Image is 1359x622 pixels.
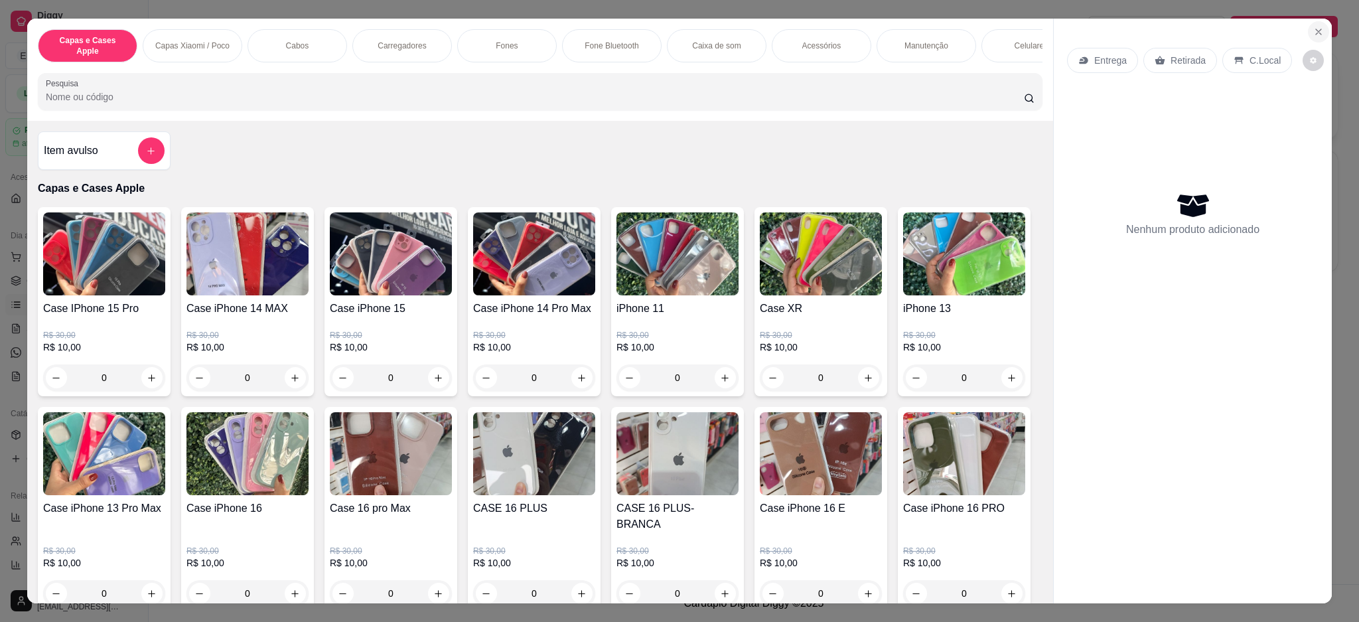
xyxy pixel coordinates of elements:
p: Manutenção [904,40,948,51]
p: R$ 30,00 [186,330,309,341]
img: product-image [903,412,1025,495]
p: Fone Bluetooth [585,40,638,51]
img: product-image [616,212,739,295]
h4: Case XR [760,301,882,317]
h4: Case iPhone 16 E [760,501,882,516]
p: R$ 30,00 [186,546,309,556]
h4: CASE 16 PLUS [473,501,595,516]
p: Cabos [286,40,309,51]
img: product-image [43,212,165,295]
p: R$ 10,00 [760,556,882,570]
img: product-image [330,212,452,295]
p: Entrega [1094,54,1127,67]
img: product-image [616,412,739,495]
label: Pesquisa [46,78,83,89]
p: R$ 10,00 [760,341,882,354]
p: R$ 30,00 [616,546,739,556]
button: decrease-product-quantity [619,583,640,604]
p: Carregadores [378,40,426,51]
p: R$ 30,00 [903,330,1025,341]
p: R$ 30,00 [760,330,882,341]
img: product-image [186,412,309,495]
p: Capas Xiaomi / Poco [155,40,230,51]
button: decrease-product-quantity [1303,50,1324,71]
p: R$ 30,00 [760,546,882,556]
h4: Case iPhone 15 [330,301,452,317]
button: increase-product-quantity [715,583,736,604]
p: R$ 30,00 [43,330,165,341]
p: R$ 10,00 [330,341,452,354]
h4: iPhone 13 [903,301,1025,317]
p: Nenhum produto adicionado [1126,222,1259,238]
img: product-image [473,412,595,495]
p: R$ 10,00 [43,556,165,570]
h4: Case iPhone 14 MAX [186,301,309,317]
p: R$ 30,00 [473,330,595,341]
h4: Case iPhone 16 PRO [903,501,1025,516]
p: Retirada [1171,54,1206,67]
img: product-image [473,212,595,295]
p: Capas e Cases Apple [38,181,1042,196]
p: R$ 30,00 [43,546,165,556]
img: product-image [760,412,882,495]
p: R$ 30,00 [616,330,739,341]
img: product-image [903,212,1025,295]
p: Fones [496,40,518,51]
h4: Case 16 pro Max [330,501,452,516]
p: R$ 30,00 [903,546,1025,556]
p: R$ 10,00 [903,556,1025,570]
h4: Case iPhone 16 [186,501,309,516]
img: product-image [760,212,882,295]
p: Celulares [1015,40,1048,51]
p: Acessórios [802,40,841,51]
p: R$ 10,00 [186,556,309,570]
p: R$ 10,00 [903,341,1025,354]
p: R$ 10,00 [616,341,739,354]
p: R$ 30,00 [330,330,452,341]
input: Pesquisa [46,90,1024,104]
button: Close [1308,21,1329,42]
p: Caixa de som [692,40,741,51]
p: R$ 10,00 [473,556,595,570]
h4: iPhone 11 [616,301,739,317]
h4: Case IPhone 15 Pro [43,301,165,317]
button: add-separate-item [138,137,165,164]
p: Capas e Cases Apple [49,35,126,56]
p: R$ 10,00 [43,341,165,354]
img: product-image [186,212,309,295]
p: R$ 30,00 [473,546,595,556]
p: C.Local [1250,54,1281,67]
p: R$ 30,00 [330,546,452,556]
img: product-image [330,412,452,495]
h4: Case iPhone 14 Pro Max [473,301,595,317]
p: R$ 10,00 [473,341,595,354]
h4: Item avulso [44,143,98,159]
h4: CASE 16 PLUS- BRANCA [616,501,739,532]
h4: Case iPhone 13 Pro Max [43,501,165,516]
p: R$ 10,00 [616,556,739,570]
img: product-image [43,412,165,495]
p: R$ 10,00 [186,341,309,354]
p: R$ 10,00 [330,556,452,570]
